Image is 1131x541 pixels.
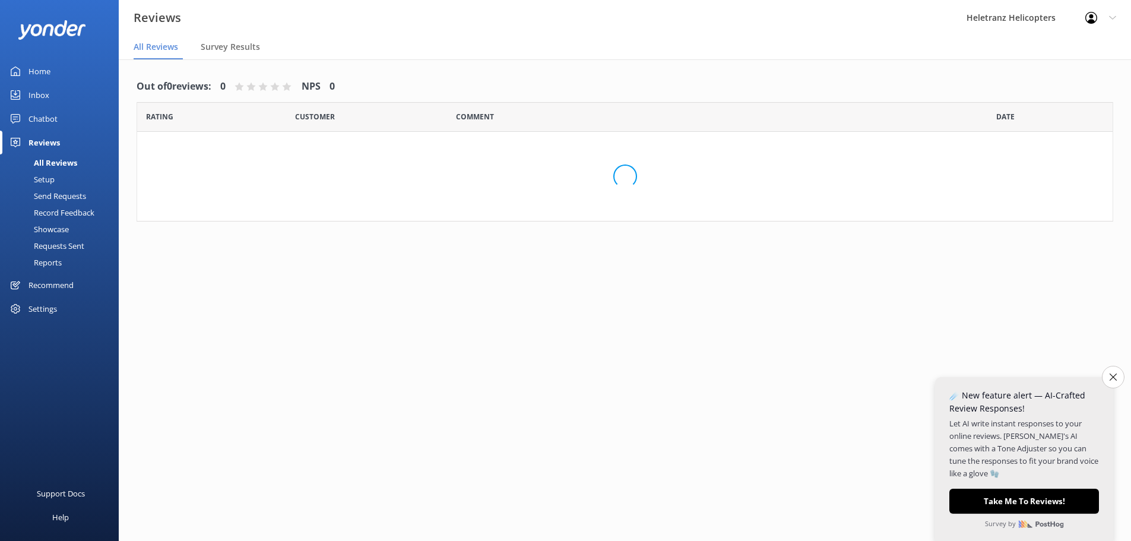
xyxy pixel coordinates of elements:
[220,79,226,94] h4: 0
[146,111,173,122] span: Date
[28,297,57,321] div: Settings
[7,171,55,188] div: Setup
[7,188,86,204] div: Send Requests
[7,254,119,271] a: Reports
[7,221,119,238] a: Showcase
[7,154,77,171] div: All Reviews
[52,505,69,529] div: Help
[295,111,335,122] span: Date
[28,131,60,154] div: Reviews
[456,111,494,122] span: Question
[7,204,94,221] div: Record Feedback
[302,79,321,94] h4: NPS
[28,273,74,297] div: Recommend
[201,41,260,53] span: Survey Results
[7,238,119,254] a: Requests Sent
[18,20,86,40] img: yonder-white-logo.png
[137,79,211,94] h4: Out of 0 reviews:
[134,8,181,27] h3: Reviews
[996,111,1015,122] span: Date
[28,59,50,83] div: Home
[7,188,119,204] a: Send Requests
[28,107,58,131] div: Chatbot
[7,238,84,254] div: Requests Sent
[7,254,62,271] div: Reports
[28,83,49,107] div: Inbox
[37,482,85,505] div: Support Docs
[330,79,335,94] h4: 0
[7,204,119,221] a: Record Feedback
[134,41,178,53] span: All Reviews
[7,171,119,188] a: Setup
[7,154,119,171] a: All Reviews
[7,221,69,238] div: Showcase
